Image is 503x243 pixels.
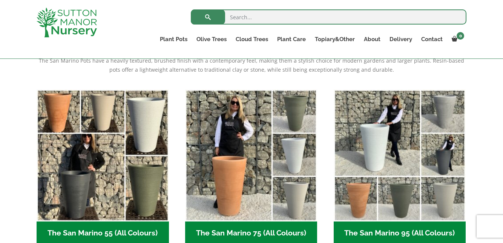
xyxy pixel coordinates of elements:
[457,32,464,40] span: 0
[192,34,231,45] a: Olive Trees
[273,34,310,45] a: Plant Care
[37,56,466,74] p: The San Marino Pots have a heavily textured, brushed finish with a contemporary feel, making them...
[37,8,97,37] img: logo
[385,34,417,45] a: Delivery
[37,89,169,222] img: The San Marino 55 (All Colours)
[334,89,466,222] img: The San Marino 95 (All Colours)
[310,34,359,45] a: Topiary&Other
[359,34,385,45] a: About
[155,34,192,45] a: Plant Pots
[185,89,317,222] img: The San Marino 75 (All Colours)
[191,9,466,25] input: Search...
[231,34,273,45] a: Cloud Trees
[417,34,447,45] a: Contact
[447,34,466,45] a: 0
